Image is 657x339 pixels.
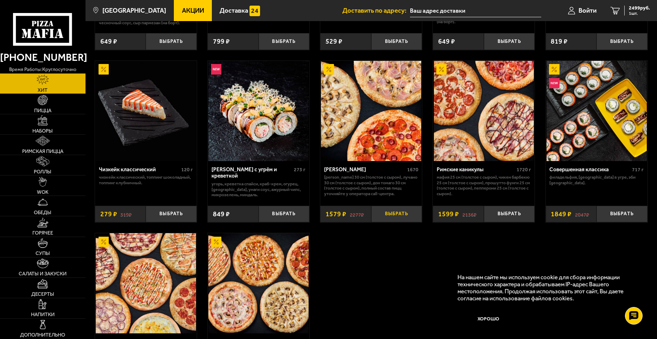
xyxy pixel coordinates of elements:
[324,64,334,74] img: Акционный
[100,211,117,217] span: 279 ₽
[99,166,180,173] div: Чизкейк классический
[213,38,230,45] span: 799 ₽
[96,233,196,333] img: Королевское комбо
[629,6,650,11] span: 2499 руб.
[32,128,53,133] span: Наборы
[596,206,647,223] button: Выбрать
[259,206,310,223] button: Выбрать
[211,64,221,74] img: Новинка
[437,166,515,173] div: Римские каникулы
[249,6,260,16] img: 15daf4d41897b9f0e9f617042186c801.svg
[95,233,197,333] a: АкционныйКоролевское комбо
[342,7,410,14] span: Доставить по адресу:
[31,312,55,317] span: Напитки
[434,61,534,161] img: Римские каникулы
[208,61,309,161] img: Ролл Калипсо с угрём и креветкой
[294,167,305,173] span: 273 г
[213,211,230,217] span: 849 ₽
[438,211,459,217] span: 1599 ₽
[629,11,650,15] span: 1 шт.
[37,190,49,194] span: WOK
[120,211,132,217] s: 319 ₽
[99,237,109,247] img: Акционный
[457,308,519,329] button: Хорошо
[579,7,596,14] span: Войти
[321,61,421,161] img: Хет Трик
[95,61,197,161] a: АкционныйЧизкейк классический
[410,4,541,17] input: Ваш адрес доставки
[549,174,644,185] p: Филадельфия, [GEOGRAPHIC_DATA] в угре, Эби [GEOGRAPHIC_DATA].
[326,38,342,45] span: 529 ₽
[371,33,422,50] button: Выбрать
[100,38,117,45] span: 649 ₽
[20,332,65,337] span: Дополнительно
[211,181,306,198] p: угорь, креветка спайси, краб-крем, огурец, [GEOGRAPHIC_DATA], унаги соус, ажурный чипс, микрозеле...
[546,61,647,161] a: АкционныйНовинкаСовершенная классика
[462,211,476,217] s: 2136 ₽
[22,149,63,154] span: Римская пицца
[34,108,51,113] span: Пицца
[407,167,418,173] span: 1670
[575,211,589,217] s: 2047 ₽
[99,64,109,74] img: Акционный
[208,233,309,333] img: Славные парни
[99,174,193,185] p: Чизкейк классический, топпинг шоколадный, топпинг клубничный.
[36,251,50,256] span: Супы
[436,64,447,74] img: Акционный
[32,230,53,235] span: Горячее
[484,33,535,50] button: Выбрать
[208,61,309,161] a: НовинкаРолл Калипсо с угрём и креветкой
[549,64,559,74] img: Акционный
[102,7,166,14] span: [GEOGRAPHIC_DATA]
[96,61,196,161] img: Чизкейк классический
[438,38,455,45] span: 649 ₽
[19,271,67,276] span: Салаты и закуски
[547,61,647,161] img: Совершенная классика
[211,166,292,179] div: [PERSON_NAME] с угрём и креветкой
[324,166,405,173] div: [PERSON_NAME]
[517,167,531,173] span: 1720 г
[551,211,571,217] span: 1849 ₽
[457,274,637,302] p: На нашем сайте мы используем cookie для сбора информации технического характера и обрабатываем IP...
[146,206,197,223] button: Выбрать
[34,169,51,174] span: Роллы
[549,166,630,173] div: Совершенная классика
[437,174,531,196] p: Мафия 25 см (толстое с сыром), Чикен Барбекю 25 см (толстое с сыром), Прошутто Фунги 25 см (толст...
[320,61,422,161] a: АкционныйХет Трик
[596,33,647,50] button: Выбрать
[484,206,535,223] button: Выбрать
[326,211,346,217] span: 1579 ₽
[211,237,221,247] img: Акционный
[433,61,535,161] a: АкционныйРимские каникулы
[549,78,559,88] img: Новинка
[38,88,48,92] span: Хит
[34,210,51,215] span: Обеды
[146,33,197,50] button: Выбрать
[182,7,204,14] span: Акции
[220,7,248,14] span: Доставка
[259,33,310,50] button: Выбрать
[31,292,54,296] span: Десерты
[632,167,644,173] span: 717 г
[181,167,193,173] span: 120 г
[551,38,568,45] span: 819 ₽
[350,211,364,217] s: 2277 ₽
[324,174,418,196] p: [PERSON_NAME] 30 см (толстое с сыром), Лучано 30 см (толстое с сыром), Дон Томаго 30 см (толстое ...
[208,233,309,333] a: АкционныйСлавные парни
[371,206,422,223] button: Выбрать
